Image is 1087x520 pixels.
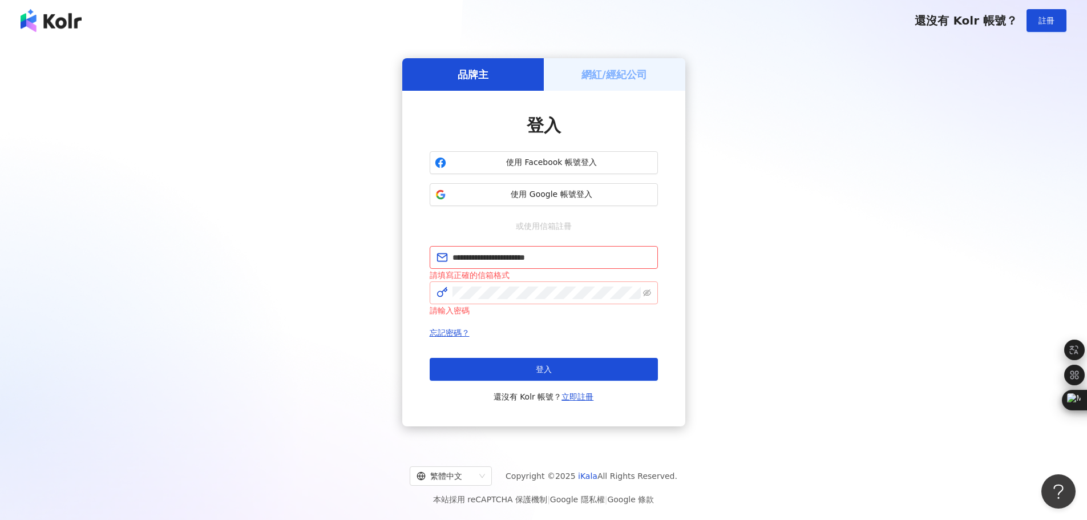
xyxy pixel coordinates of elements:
[430,269,658,281] div: 請填寫正確的信箱格式
[430,358,658,381] button: 登入
[508,220,580,232] span: 或使用信箱註冊
[561,392,593,401] a: 立即註冊
[915,14,1017,27] span: 還沒有 Kolr 帳號？
[578,471,597,481] a: iKala
[451,157,653,168] span: 使用 Facebook 帳號登入
[536,365,552,374] span: 登入
[21,9,82,32] img: logo
[451,189,653,200] span: 使用 Google 帳號登入
[506,469,677,483] span: Copyright © 2025 All Rights Reserved.
[1038,16,1054,25] span: 註冊
[547,495,550,504] span: |
[607,495,654,504] a: Google 條款
[494,390,594,404] span: 還沒有 Kolr 帳號？
[550,495,605,504] a: Google 隱私權
[430,304,658,317] div: 請輸入密碼
[417,467,475,485] div: 繁體中文
[1027,9,1066,32] button: 註冊
[1041,474,1076,509] iframe: Help Scout Beacon - Open
[430,183,658,206] button: 使用 Google 帳號登入
[527,115,561,135] span: 登入
[458,67,488,82] h5: 品牌主
[433,493,654,506] span: 本站採用 reCAPTCHA 保護機制
[430,151,658,174] button: 使用 Facebook 帳號登入
[430,328,470,337] a: 忘記密碼？
[643,289,651,297] span: eye-invisible
[605,495,608,504] span: |
[581,67,647,82] h5: 網紅/經紀公司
